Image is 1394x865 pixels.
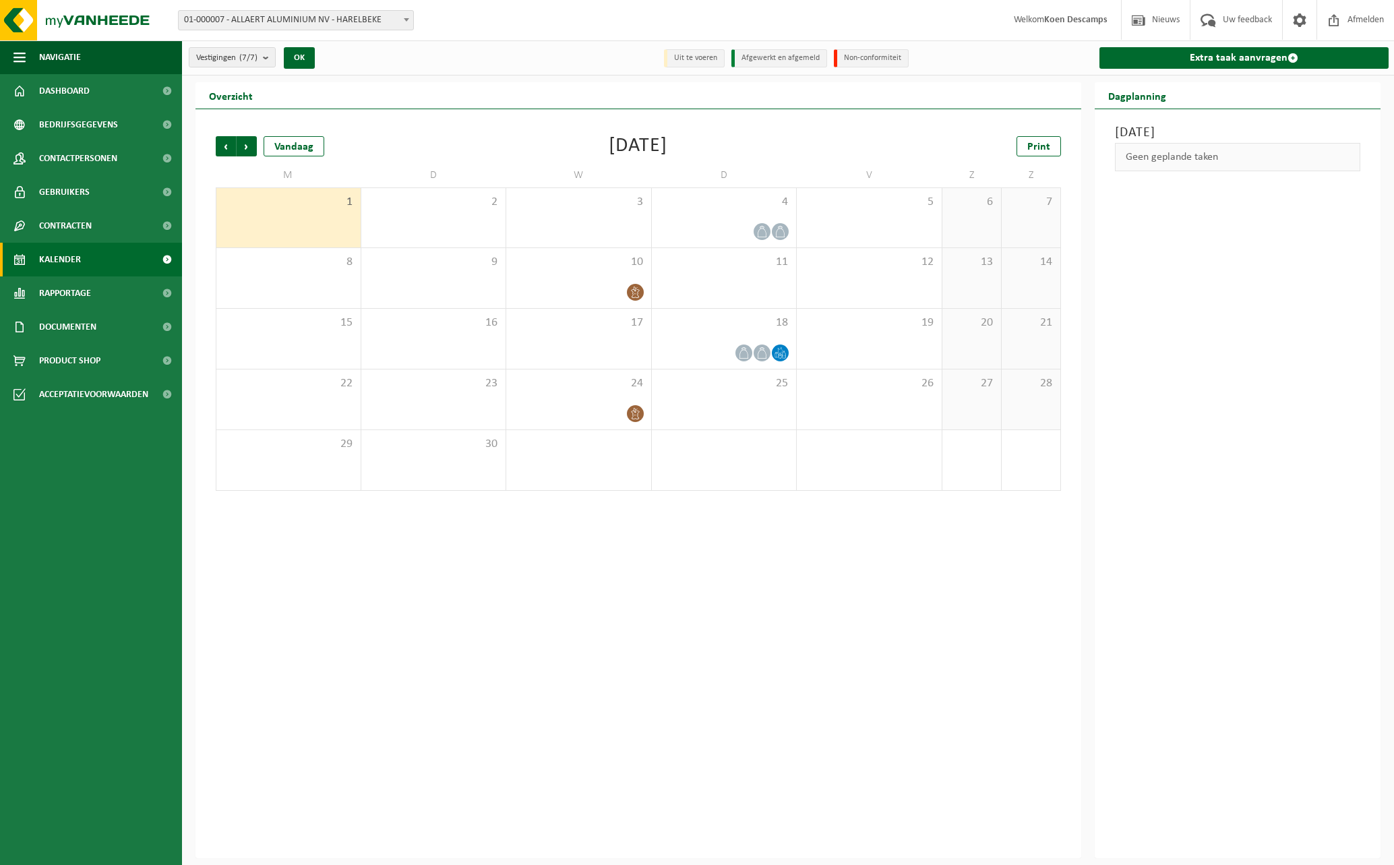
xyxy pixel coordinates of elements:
span: Volgende [237,136,257,156]
td: W [506,163,652,187]
span: Contracten [39,209,92,243]
count: (7/7) [239,53,257,62]
strong: Koen Descamps [1044,15,1108,25]
li: Afgewerkt en afgemeld [731,49,827,67]
span: 19 [804,316,935,330]
span: 15 [223,316,354,330]
span: 27 [949,376,994,391]
span: 21 [1008,316,1054,330]
span: 17 [513,316,644,330]
td: D [361,163,507,187]
span: Documenten [39,310,96,344]
span: 10 [513,255,644,270]
h3: [DATE] [1115,123,1361,143]
a: Print [1017,136,1061,156]
button: Vestigingen(7/7) [189,47,276,67]
span: Acceptatievoorwaarden [39,378,148,411]
span: Gebruikers [39,175,90,209]
span: 25 [659,376,790,391]
span: 01-000007 - ALLAERT ALUMINIUM NV - HARELBEKE [178,10,414,30]
span: Print [1027,142,1050,152]
div: Geen geplande taken [1115,143,1361,171]
span: Bedrijfsgegevens [39,108,118,142]
td: D [652,163,797,187]
span: 12 [804,255,935,270]
div: [DATE] [609,136,667,156]
span: 29 [223,437,354,452]
span: 4 [659,195,790,210]
span: 7 [1008,195,1054,210]
span: Product Shop [39,344,100,378]
span: Dashboard [39,74,90,108]
span: 26 [804,376,935,391]
li: Non-conformiteit [834,49,909,67]
span: Contactpersonen [39,142,117,175]
span: Kalender [39,243,81,276]
span: 28 [1008,376,1054,391]
span: 23 [368,376,499,391]
h2: Dagplanning [1095,82,1180,109]
span: 16 [368,316,499,330]
button: OK [284,47,315,69]
span: Vorige [216,136,236,156]
span: 1 [223,195,354,210]
h2: Overzicht [195,82,266,109]
span: Vestigingen [196,48,257,68]
span: 8 [223,255,354,270]
span: 20 [949,316,994,330]
span: 24 [513,376,644,391]
span: 2 [368,195,499,210]
span: 13 [949,255,994,270]
td: Z [1002,163,1061,187]
span: 3 [513,195,644,210]
span: 5 [804,195,935,210]
span: 9 [368,255,499,270]
span: Rapportage [39,276,91,310]
span: 18 [659,316,790,330]
span: 22 [223,376,354,391]
td: Z [942,163,1002,187]
span: 30 [368,437,499,452]
span: 6 [949,195,994,210]
td: V [797,163,942,187]
a: Extra taak aanvragen [1099,47,1389,69]
div: Vandaag [264,136,324,156]
td: M [216,163,361,187]
span: Navigatie [39,40,81,74]
li: Uit te voeren [664,49,725,67]
span: 01-000007 - ALLAERT ALUMINIUM NV - HARELBEKE [179,11,413,30]
span: 11 [659,255,790,270]
span: 14 [1008,255,1054,270]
